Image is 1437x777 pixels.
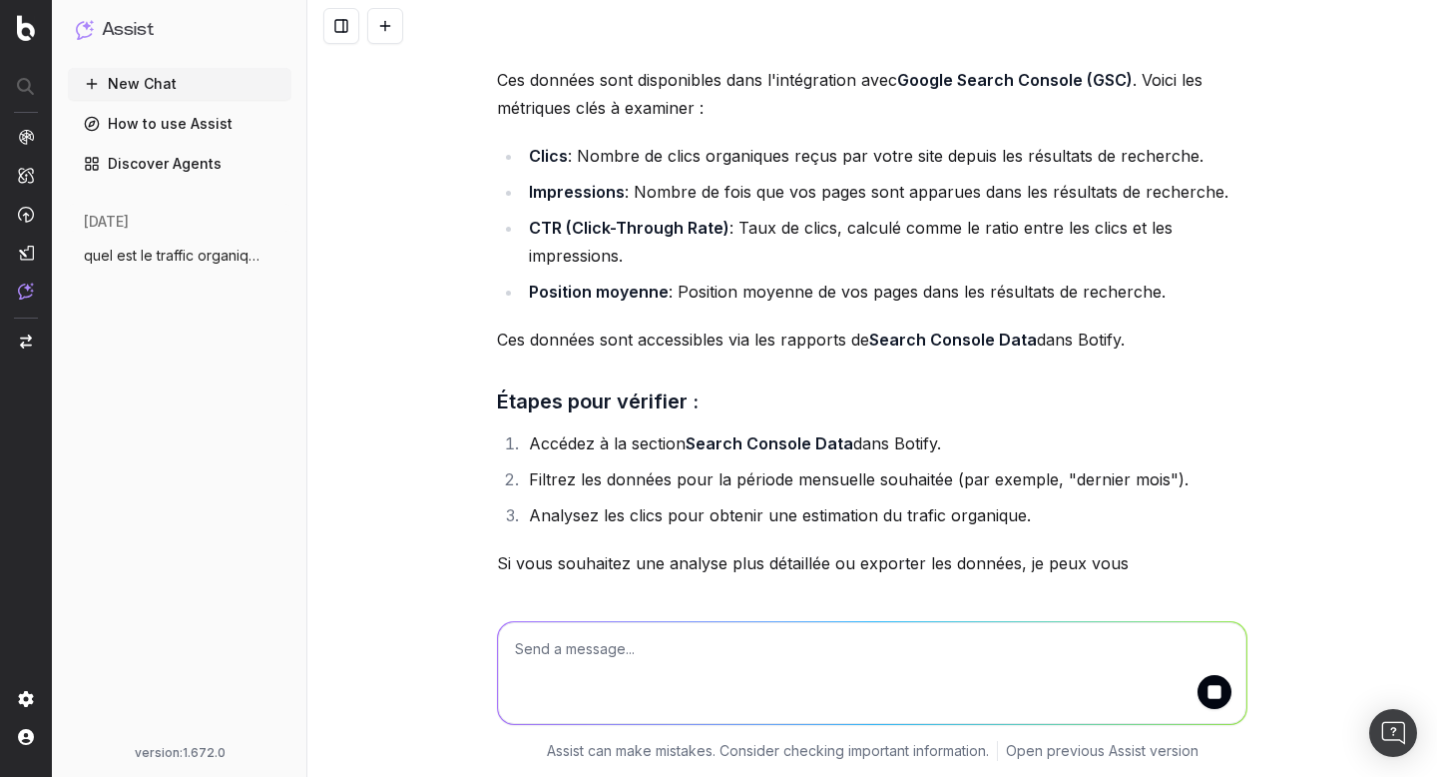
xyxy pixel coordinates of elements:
[523,429,1247,457] li: Accédez à la section dans Botify.
[523,178,1247,206] li: : Nombre de fois que vos pages sont apparues dans les résultats de recherche.
[529,182,625,202] strong: Impressions
[1369,709,1417,757] div: Open Intercom Messenger
[18,283,34,300] img: Assist
[497,386,1247,417] h3: Étapes pour vérifier :
[84,246,259,266] span: quel est le traffic organique mensuel du
[68,240,291,272] button: quel est le traffic organique mensuel du
[686,433,853,453] strong: Search Console Data
[84,212,129,232] span: [DATE]
[18,729,34,745] img: My account
[897,70,1133,90] strong: Google Search Console (GSC)
[523,465,1247,493] li: Filtrez les données pour la période mensuelle souhaitée (par exemple, "dernier mois").
[68,68,291,100] button: New Chat
[869,330,1037,350] strong: Search Console Data
[18,691,34,707] img: Setting
[529,282,669,302] strong: Position moyenne
[76,745,283,761] div: version: 1.672.0
[20,335,32,349] img: Switch project
[17,15,35,41] img: Botify logo
[523,142,1247,170] li: : Nombre de clics organiques reçus par votre site depuis les résultats de recherche.
[18,245,34,261] img: Studio
[18,129,34,145] img: Analytics
[529,146,568,166] strong: Clics
[102,16,154,44] h1: Assist
[497,326,1247,354] p: Ces données sont accessibles via les rapports de dans Botify.
[18,206,34,223] img: Activation
[547,741,989,761] p: Assist can make mistakes. Consider checking important information.
[497,66,1247,122] p: Ces données sont disponibles dans l'intégration avec . Voici les métriques clés à examiner :
[523,278,1247,306] li: : Position moyenne de vos pages dans les résultats de recherche.
[76,16,283,44] button: Assist
[497,549,1247,577] p: Si vous souhaitez une analyse plus détaillée ou exporter les données, je peux vous
[523,214,1247,270] li: : Taux de clics, calculé comme le ratio entre les clics et les impressions.
[523,501,1247,529] li: Analysez les clics pour obtenir une estimation du trafic organique.
[68,148,291,180] a: Discover Agents
[1006,741,1198,761] a: Open previous Assist version
[18,167,34,184] img: Intelligence
[529,218,729,238] strong: CTR (Click-Through Rate)
[76,20,94,39] img: Assist
[68,108,291,140] a: How to use Assist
